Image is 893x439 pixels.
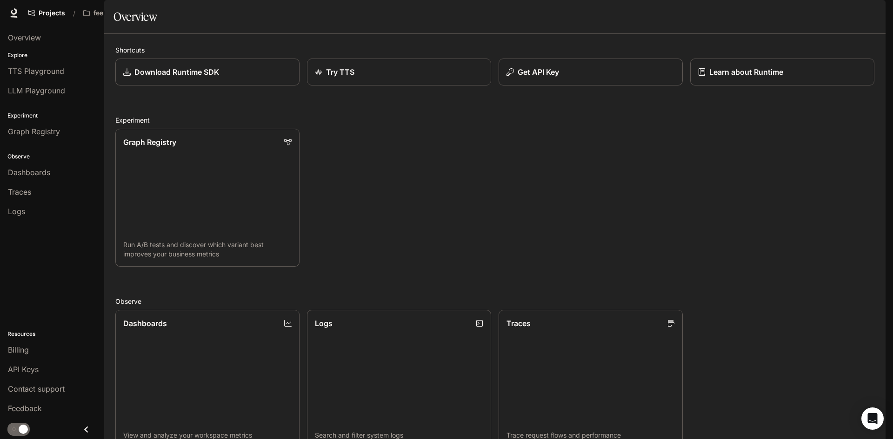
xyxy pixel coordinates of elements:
p: Logs [315,318,333,329]
h2: Shortcuts [115,45,874,55]
h2: Observe [115,296,874,306]
a: Graph RegistryRun A/B tests and discover which variant best improves your business metrics [115,129,300,267]
a: Go to projects [24,4,69,22]
span: Projects [39,9,65,17]
p: Run A/B tests and discover which variant best improves your business metrics [123,240,292,259]
div: Open Intercom Messenger [861,407,884,430]
button: All workspaces [79,4,129,22]
div: / [69,8,79,18]
p: Traces [506,318,531,329]
h1: Overview [113,7,157,26]
p: Try TTS [326,66,354,78]
p: feeLab [93,9,115,17]
a: Try TTS [307,59,491,85]
button: Get API Key [499,59,683,85]
p: Graph Registry [123,137,176,148]
p: Get API Key [518,66,559,78]
p: Download Runtime SDK [134,66,219,78]
p: Learn about Runtime [709,66,783,78]
a: Download Runtime SDK [115,59,300,85]
p: Dashboards [123,318,167,329]
a: Learn about Runtime [690,59,874,85]
h2: Experiment [115,115,874,125]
